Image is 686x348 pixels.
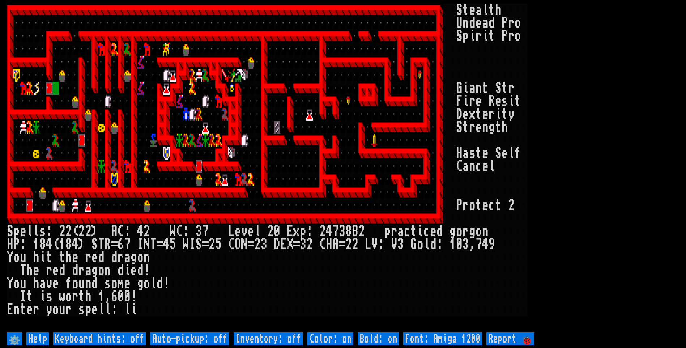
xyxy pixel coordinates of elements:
div: V [391,238,397,251]
div: t [476,147,482,160]
input: Inventory: off [234,332,303,345]
div: g [137,277,144,290]
div: g [131,251,137,264]
div: P [502,30,508,43]
div: t [463,121,469,134]
div: o [456,225,463,238]
div: = [248,238,254,251]
div: e [463,108,469,121]
input: Keyboard hints: off [53,332,146,345]
div: C [456,160,463,173]
div: 7 [332,225,339,238]
div: s [502,95,508,108]
div: g [449,225,456,238]
div: l [423,238,430,251]
div: 1 [59,238,65,251]
div: S [456,4,463,17]
div: p [300,225,306,238]
div: R [489,95,495,108]
div: o [515,17,521,30]
div: s [78,303,85,316]
div: o [137,251,144,264]
div: n [482,225,489,238]
div: r [46,264,52,277]
div: e [482,108,489,121]
div: T [20,264,26,277]
div: 2 [85,225,91,238]
div: o [111,277,118,290]
div: I [189,238,196,251]
div: h [33,251,39,264]
div: a [476,4,482,17]
div: r [118,251,124,264]
div: : [183,225,189,238]
div: e [482,160,489,173]
div: ! [144,264,150,277]
input: Auto-pickup: off [150,332,229,345]
div: r [508,30,515,43]
div: r [469,95,476,108]
div: 2 [508,199,515,212]
div: h [85,290,91,303]
div: 1 [449,238,456,251]
div: n [463,17,469,30]
div: d [111,251,118,264]
div: h [65,251,72,264]
div: S [495,82,502,95]
div: U [456,17,463,30]
div: e [482,147,489,160]
div: u [20,251,26,264]
div: d [118,264,124,277]
div: p [85,303,91,316]
div: e [91,303,98,316]
div: 2 [345,238,352,251]
div: 7 [476,238,482,251]
div: e [235,225,241,238]
div: H [7,238,13,251]
div: y [46,303,52,316]
div: : [436,238,443,251]
div: t [59,251,65,264]
div: W [170,225,176,238]
div: C [319,238,326,251]
div: = [202,238,209,251]
div: 2 [59,225,65,238]
div: n [482,121,489,134]
div: o [98,264,105,277]
div: l [33,225,39,238]
div: 6 [111,290,118,303]
div: t [482,82,489,95]
div: r [508,17,515,30]
div: 6 [118,238,124,251]
div: e [33,264,39,277]
div: 0 [118,290,124,303]
div: t [495,121,502,134]
div: : [378,238,384,251]
div: A [332,238,339,251]
div: i [39,290,46,303]
div: r [489,108,495,121]
div: w [59,290,65,303]
div: h [495,4,502,17]
div: 0 [124,290,131,303]
div: o [476,225,482,238]
div: E [7,303,13,316]
div: x [293,225,300,238]
div: i [131,303,137,316]
div: n [105,264,111,277]
div: c [489,199,495,212]
div: r [72,290,78,303]
div: 4 [163,238,170,251]
div: d [430,238,436,251]
div: 2 [358,225,365,238]
div: s [39,225,46,238]
div: r [508,82,515,95]
div: v [241,225,248,238]
div: 2 [209,238,215,251]
div: 8 [39,238,46,251]
div: d [489,17,495,30]
div: W [183,238,189,251]
div: 2 [306,238,313,251]
div: m [118,277,124,290]
div: 2 [352,238,358,251]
